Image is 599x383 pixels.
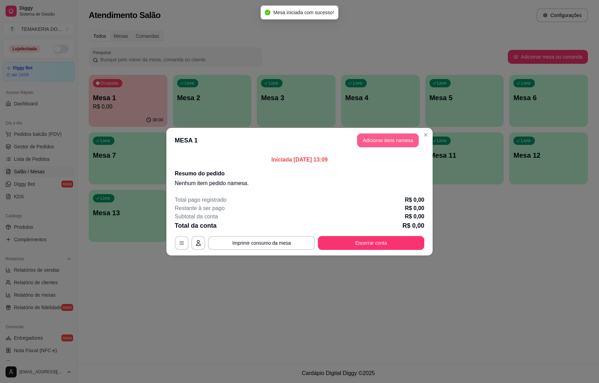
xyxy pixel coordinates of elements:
[175,196,226,204] p: Total pago registrado
[318,236,424,250] button: Encerrar conta
[175,221,217,230] p: Total da conta
[175,179,424,188] p: Nenhum item pedido na mesa .
[357,133,419,147] button: Adicionar itens namesa
[273,10,334,15] span: Mesa iniciada com sucesso!
[405,196,424,204] p: R$ 0,00
[208,236,315,250] button: Imprimir consumo da mesa
[175,204,225,212] p: Restante à ser pago
[405,212,424,221] p: R$ 0,00
[402,221,424,230] p: R$ 0,00
[175,212,218,221] p: Subtotal da conta
[420,129,431,140] button: Close
[175,156,424,164] p: Iniciada [DATE] 13:09
[265,10,270,15] span: check-circle
[175,169,424,178] h2: Resumo do pedido
[405,204,424,212] p: R$ 0,00
[166,128,433,153] header: MESA 1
